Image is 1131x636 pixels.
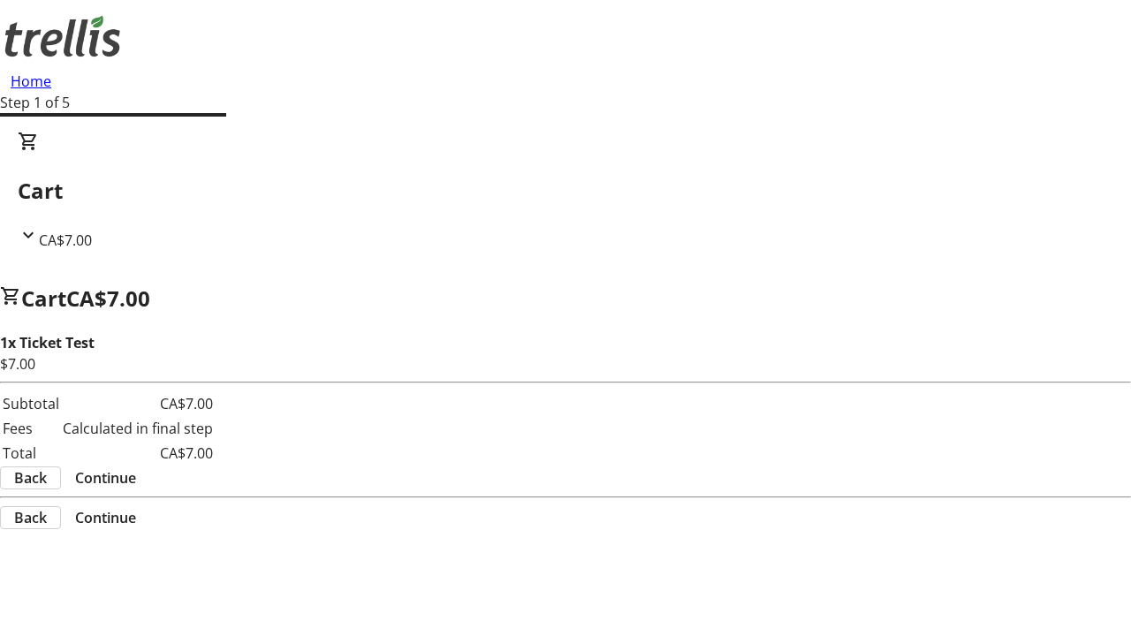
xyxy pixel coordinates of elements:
[66,284,150,313] span: CA$7.00
[62,442,214,465] td: CA$7.00
[2,442,60,465] td: Total
[21,284,66,313] span: Cart
[61,507,150,528] button: Continue
[18,175,1113,207] h2: Cart
[18,131,1113,251] div: CartCA$7.00
[61,467,150,488] button: Continue
[62,392,214,415] td: CA$7.00
[2,417,60,440] td: Fees
[14,507,47,528] span: Back
[14,467,47,488] span: Back
[75,507,136,528] span: Continue
[2,392,60,415] td: Subtotal
[75,467,136,488] span: Continue
[39,231,92,250] span: CA$7.00
[62,417,214,440] td: Calculated in final step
